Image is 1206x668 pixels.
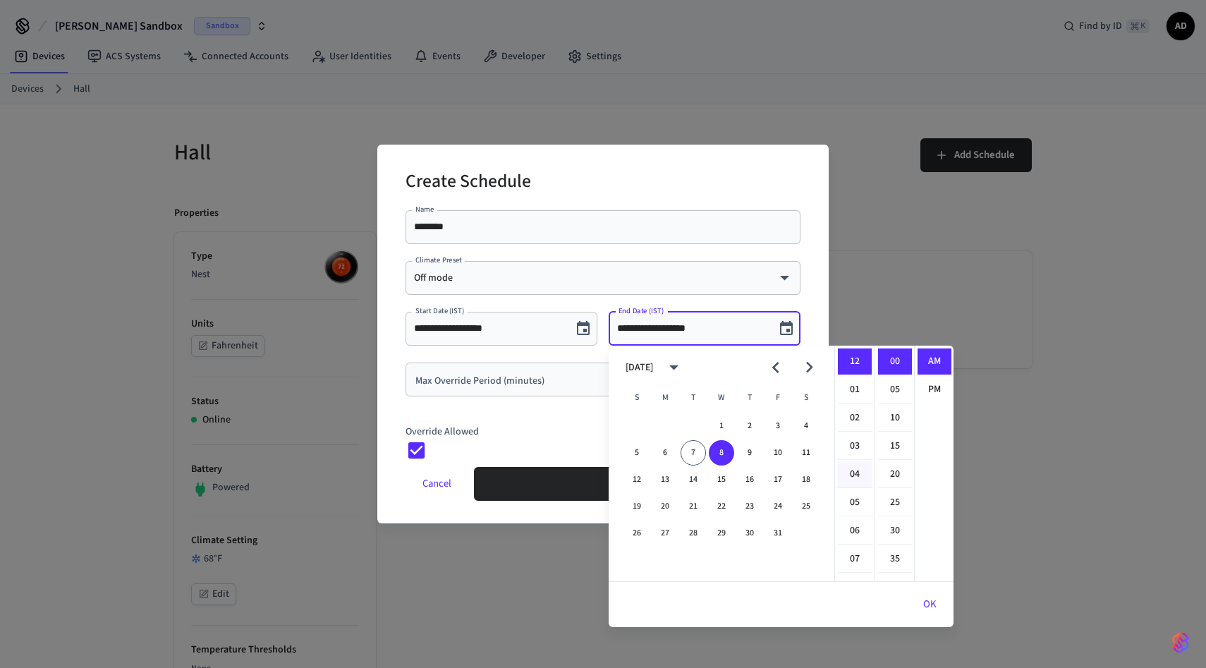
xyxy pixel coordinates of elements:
button: 6 [652,440,678,466]
ul: Select minutes [875,346,914,581]
button: 5 [624,440,650,466]
li: 5 minutes [878,377,912,403]
button: Previous month [759,351,792,384]
button: Create [474,467,800,501]
li: 12 hours [838,348,872,375]
li: 1 hours [838,377,872,403]
button: 22 [709,494,734,519]
li: 30 minutes [878,518,912,545]
button: 15 [709,467,734,492]
button: 28 [681,521,706,546]
button: 30 [737,521,762,546]
img: SeamLogoGradient.69752ec5.svg [1172,631,1189,654]
li: PM [918,377,951,403]
button: OK [906,588,954,621]
li: 25 minutes [878,490,912,516]
button: 10 [765,440,791,466]
div: Off mode [414,271,792,285]
button: Next month [793,351,826,384]
ul: Select meridiem [914,346,954,581]
button: 14 [681,467,706,492]
button: 19 [624,494,650,519]
button: 24 [765,494,791,519]
button: 13 [652,467,678,492]
button: 20 [652,494,678,519]
li: 15 minutes [878,433,912,460]
li: 4 hours [838,461,872,488]
button: 3 [765,413,791,439]
div: [DATE] [626,360,653,375]
label: Name [415,204,434,214]
button: 8 [709,440,734,466]
span: Wednesday [709,384,734,412]
button: 7 [681,440,706,466]
li: 7 hours [838,546,872,573]
li: 8 hours [838,574,872,601]
ul: Select hours [835,346,875,581]
button: 29 [709,521,734,546]
li: 10 minutes [878,405,912,432]
span: Monday [652,384,678,412]
h2: Create Schedule [406,162,531,205]
button: 9 [737,440,762,466]
li: 2 hours [838,405,872,432]
li: 3 hours [838,433,872,460]
span: Friday [765,384,791,412]
button: 11 [793,440,819,466]
button: 27 [652,521,678,546]
button: Choose date, selected date is Oct 8, 2025 [772,315,800,343]
span: Tuesday [681,384,706,412]
button: 4 [793,413,819,439]
button: 12 [624,467,650,492]
button: 18 [793,467,819,492]
p: Override Allowed [406,425,800,439]
label: Start Date (IST) [415,305,464,316]
li: 40 minutes [878,574,912,601]
button: calendar view is open, switch to year view [657,351,690,384]
button: 26 [624,521,650,546]
label: Climate Preset [415,255,462,265]
li: 35 minutes [878,546,912,573]
button: 2 [737,413,762,439]
span: Saturday [793,384,819,412]
li: 6 hours [838,518,872,545]
li: 20 minutes [878,461,912,488]
span: Sunday [624,384,650,412]
button: 1 [709,413,734,439]
li: AM [918,348,951,375]
li: 0 minutes [878,348,912,375]
button: 21 [681,494,706,519]
button: 31 [765,521,791,546]
button: 17 [765,467,791,492]
button: 16 [737,467,762,492]
label: End Date (IST) [619,305,664,316]
button: 23 [737,494,762,519]
button: Choose date, selected date is Oct 7, 2025 [569,315,597,343]
li: 5 hours [838,490,872,516]
button: 25 [793,494,819,519]
button: Cancel [406,467,468,501]
span: Thursday [737,384,762,412]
